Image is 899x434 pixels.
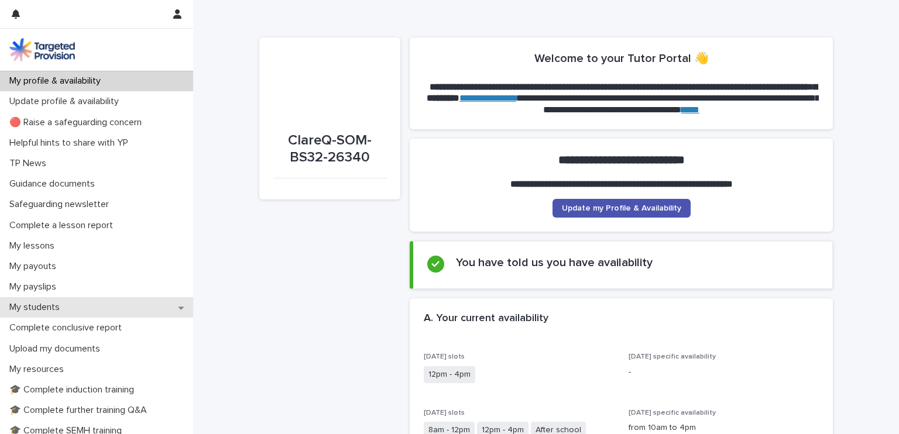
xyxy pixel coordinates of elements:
p: Guidance documents [5,178,104,190]
span: [DATE] slots [424,409,465,416]
p: 🎓 Complete induction training [5,384,143,395]
p: - [629,366,819,378]
p: Safeguarding newsletter [5,199,118,210]
p: Complete a lesson report [5,220,122,231]
p: Complete conclusive report [5,322,131,333]
span: [DATE] slots [424,353,465,360]
p: Helpful hints to share with YP [5,137,138,149]
p: TP News [5,158,56,169]
img: M5nRWzHhSzIhMunXDL62 [9,38,75,61]
p: My lessons [5,240,64,252]
p: Upload my documents [5,343,109,354]
p: ClareQ-SOM-BS32-26340 [273,132,386,166]
span: [DATE] specific availability [629,353,716,360]
p: from 10am to 4pm [629,422,819,434]
a: Update my Profile & Availability [553,199,691,218]
p: 🎓 Complete further training Q&A [5,405,156,416]
h2: A. Your current availability [424,312,548,325]
span: [DATE] specific availability [629,409,716,416]
span: Update my Profile & Availability [562,204,681,212]
p: Update profile & availability [5,96,128,107]
p: My resources [5,364,73,375]
p: My students [5,302,69,313]
p: 🔴 Raise a safeguarding concern [5,117,151,128]
span: 12pm - 4pm [424,366,475,383]
h2: You have told us you have availability [456,256,653,270]
h2: Welcome to your Tutor Portal 👋 [534,51,709,66]
p: My payouts [5,261,66,272]
p: My profile & availability [5,75,110,87]
p: My payslips [5,281,66,292]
